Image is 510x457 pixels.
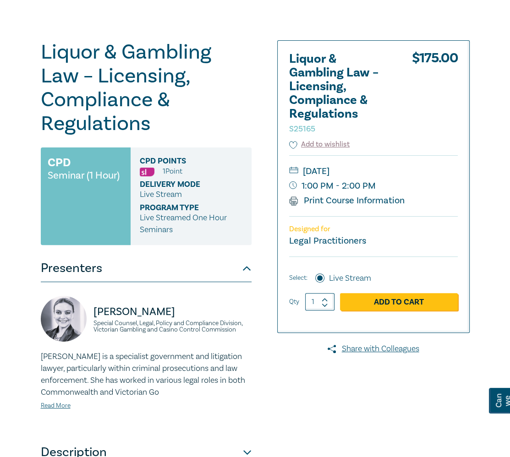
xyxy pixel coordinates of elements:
[277,343,470,355] a: Share with Colleagues
[93,305,252,319] p: [PERSON_NAME]
[289,235,366,247] small: Legal Practitioners
[289,164,458,179] small: [DATE]
[289,52,390,135] h2: Liquor & Gambling Law – Licensing, Compliance & Regulations
[412,52,458,139] div: $ 175.00
[289,124,315,134] small: S25165
[163,165,182,177] li: 1 Point
[289,273,307,283] span: Select:
[140,212,242,236] p: Live Streamed One Hour Seminars
[48,154,71,171] h3: CPD
[41,402,71,410] a: Read More
[329,272,371,284] label: Live Stream
[289,195,405,207] a: Print Course Information
[140,189,182,200] span: Live Stream
[48,171,120,180] small: Seminar (1 Hour)
[340,293,458,310] a: Add to Cart
[41,40,252,136] h1: Liquor & Gambling Law – Licensing, Compliance & Regulations
[140,180,225,189] span: Delivery Mode
[140,157,225,165] span: CPD Points
[93,320,252,333] small: Special Counsel, Legal, Policy and Compliance Division, Victorian Gambling and Casino Control Com...
[140,203,225,212] span: Program type
[289,139,350,150] button: Add to wishlist
[41,351,252,398] p: [PERSON_NAME] is a specialist government and litigation lawyer, particularly within criminal pros...
[289,225,458,234] p: Designed for
[305,293,335,310] input: 1
[140,168,154,176] img: Substantive Law
[289,179,458,193] small: 1:00 PM - 2:00 PM
[41,255,252,282] button: Presenters
[289,297,299,307] label: Qty
[41,296,87,342] img: https://s3.ap-southeast-2.amazonaws.com/leo-cussen-store-production-content/Contacts/Samantha%20P...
